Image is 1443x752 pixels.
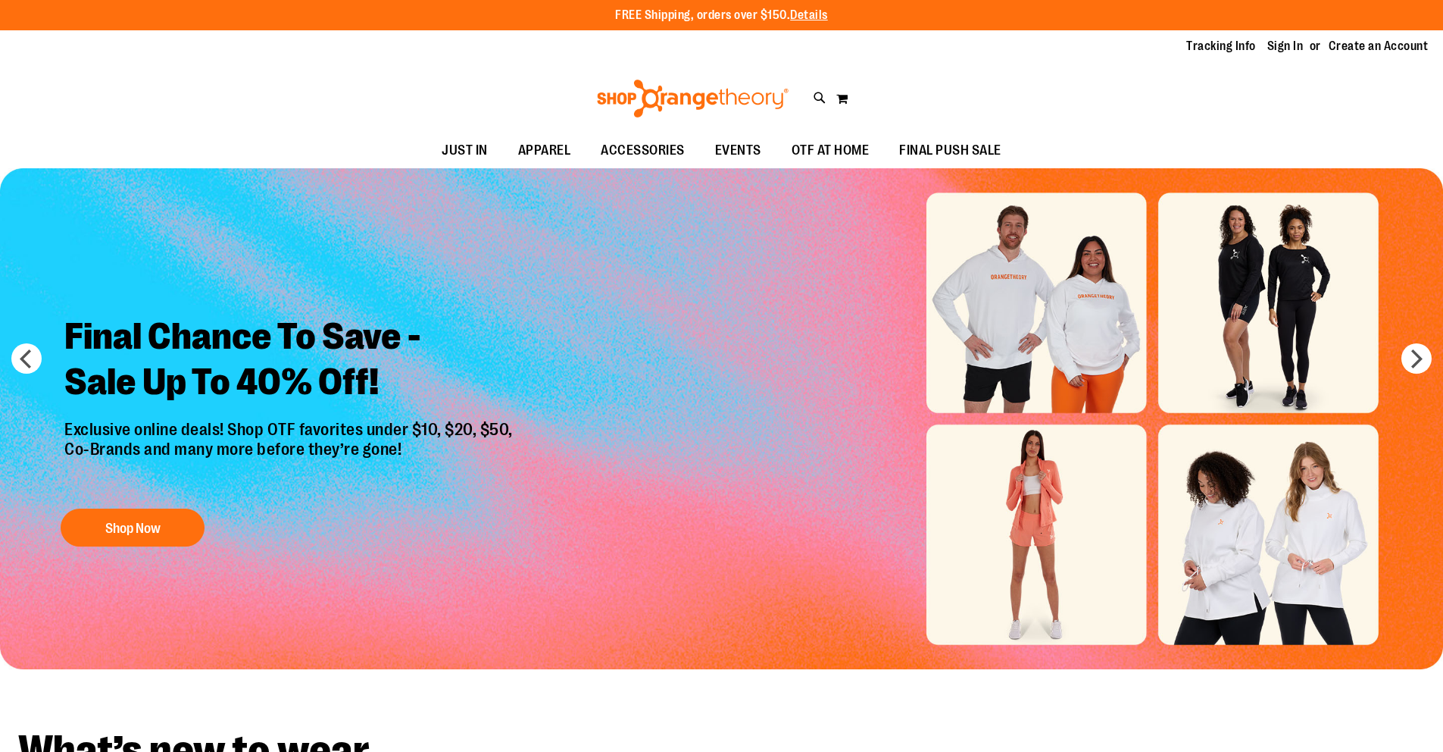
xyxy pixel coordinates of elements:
[595,80,791,117] img: Shop Orangetheory
[776,133,885,168] a: OTF AT HOME
[700,133,776,168] a: EVENTS
[426,133,503,168] a: JUST IN
[586,133,700,168] a: ACCESSORIES
[1267,38,1304,55] a: Sign In
[899,133,1001,168] span: FINAL PUSH SALE
[53,302,528,555] a: Final Chance To Save -Sale Up To 40% Off! Exclusive online deals! Shop OTF favorites under $10, $...
[884,133,1017,168] a: FINAL PUSH SALE
[601,133,685,168] span: ACCESSORIES
[790,8,828,22] a: Details
[503,133,586,168] a: APPAREL
[53,420,528,494] p: Exclusive online deals! Shop OTF favorites under $10, $20, $50, Co-Brands and many more before th...
[715,133,761,168] span: EVENTS
[11,343,42,374] button: prev
[61,509,205,547] button: Shop Now
[53,302,528,420] h2: Final Chance To Save - Sale Up To 40% Off!
[792,133,870,168] span: OTF AT HOME
[1401,343,1432,374] button: next
[518,133,571,168] span: APPAREL
[1329,38,1429,55] a: Create an Account
[1186,38,1256,55] a: Tracking Info
[615,7,828,24] p: FREE Shipping, orders over $150.
[442,133,488,168] span: JUST IN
